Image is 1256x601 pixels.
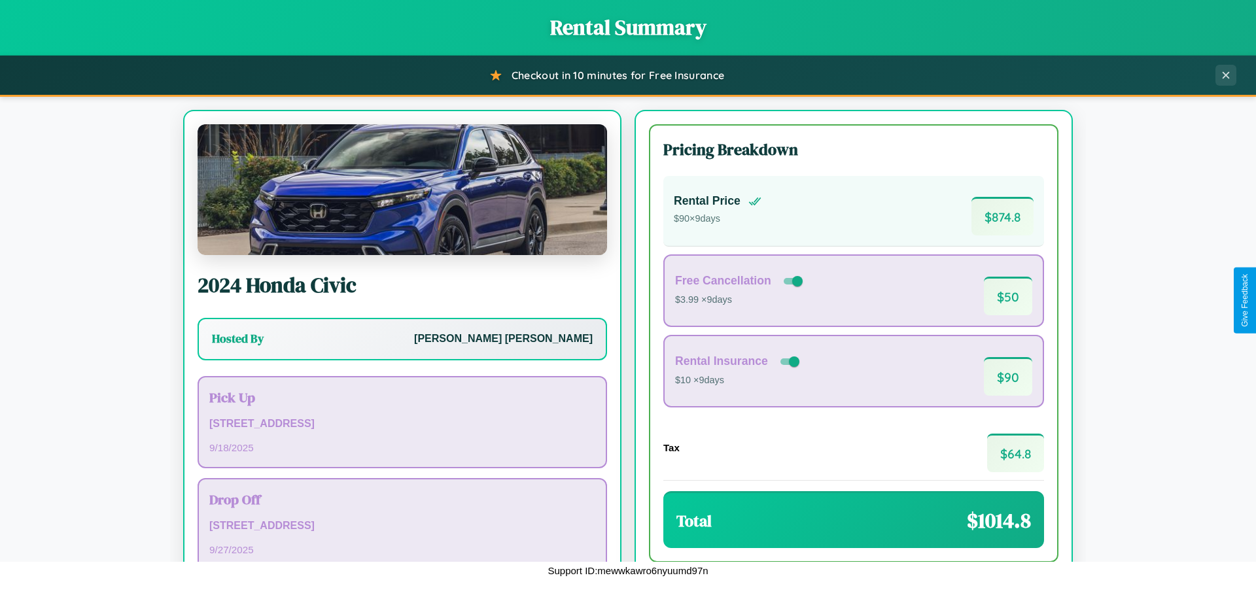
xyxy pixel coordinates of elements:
[209,490,595,509] h3: Drop Off
[675,372,802,389] p: $10 × 9 days
[971,197,1034,235] span: $ 874.8
[13,13,1243,42] h1: Rental Summary
[674,211,761,228] p: $ 90 × 9 days
[548,562,708,579] p: Support ID: mewwkawro6nyuumd97n
[663,442,680,453] h4: Tax
[675,292,805,309] p: $3.99 × 9 days
[984,277,1032,315] span: $ 50
[984,357,1032,396] span: $ 90
[663,139,1044,160] h3: Pricing Breakdown
[209,388,595,407] h3: Pick Up
[674,194,741,208] h4: Rental Price
[987,434,1044,472] span: $ 64.8
[198,271,607,300] h2: 2024 Honda Civic
[676,510,712,532] h3: Total
[967,506,1031,535] span: $ 1014.8
[209,541,595,558] p: 9 / 27 / 2025
[414,330,593,349] p: [PERSON_NAME] [PERSON_NAME]
[209,439,595,456] p: 9 / 18 / 2025
[1240,274,1249,327] div: Give Feedback
[212,331,264,347] h3: Hosted By
[209,517,595,536] p: [STREET_ADDRESS]
[209,415,595,434] p: [STREET_ADDRESS]
[675,274,771,288] h4: Free Cancellation
[675,354,768,368] h4: Rental Insurance
[198,124,607,255] img: Honda Civic
[512,69,724,82] span: Checkout in 10 minutes for Free Insurance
